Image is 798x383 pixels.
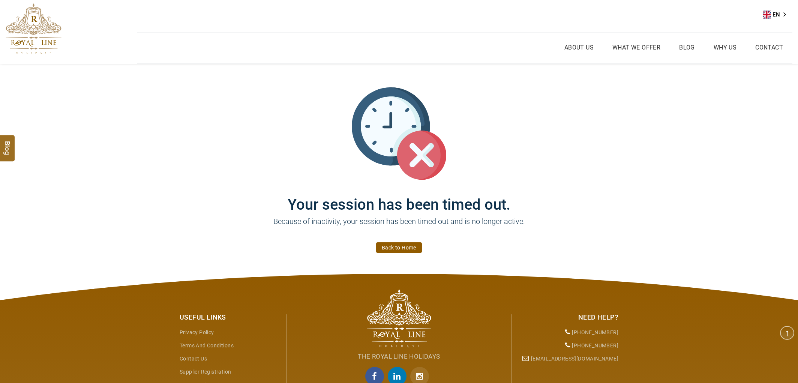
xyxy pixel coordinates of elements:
div: Language [763,9,791,20]
a: Why Us [712,42,738,53]
a: Terms and Conditions [180,342,234,348]
a: Contact Us [180,356,207,362]
a: [EMAIL_ADDRESS][DOMAIN_NAME] [531,356,618,362]
a: Contact [753,42,785,53]
img: The Royal Line Holidays [367,289,431,347]
a: EN [763,9,791,20]
span: The Royal Line Holidays [358,353,440,360]
a: Supplier Registration [180,369,231,375]
img: session_time_out.svg [352,86,446,181]
li: [PHONE_NUMBER] [517,326,618,339]
img: The Royal Line Holidays [6,3,61,54]
iframe: chat widget [751,336,798,372]
a: Blog [677,42,697,53]
li: [PHONE_NUMBER] [517,339,618,352]
div: Useful Links [180,312,281,322]
aside: Language selected: English [763,9,791,20]
a: About Us [562,42,595,53]
a: What we Offer [610,42,662,53]
span: Blog [3,141,12,147]
div: Need Help? [517,312,618,322]
p: Because of inactivity, your session has been timed out and is no longer active. [174,216,624,238]
a: Privacy Policy [180,329,214,335]
h1: Your session has been timed out. [174,181,624,213]
a: Back to Home [376,242,422,253]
